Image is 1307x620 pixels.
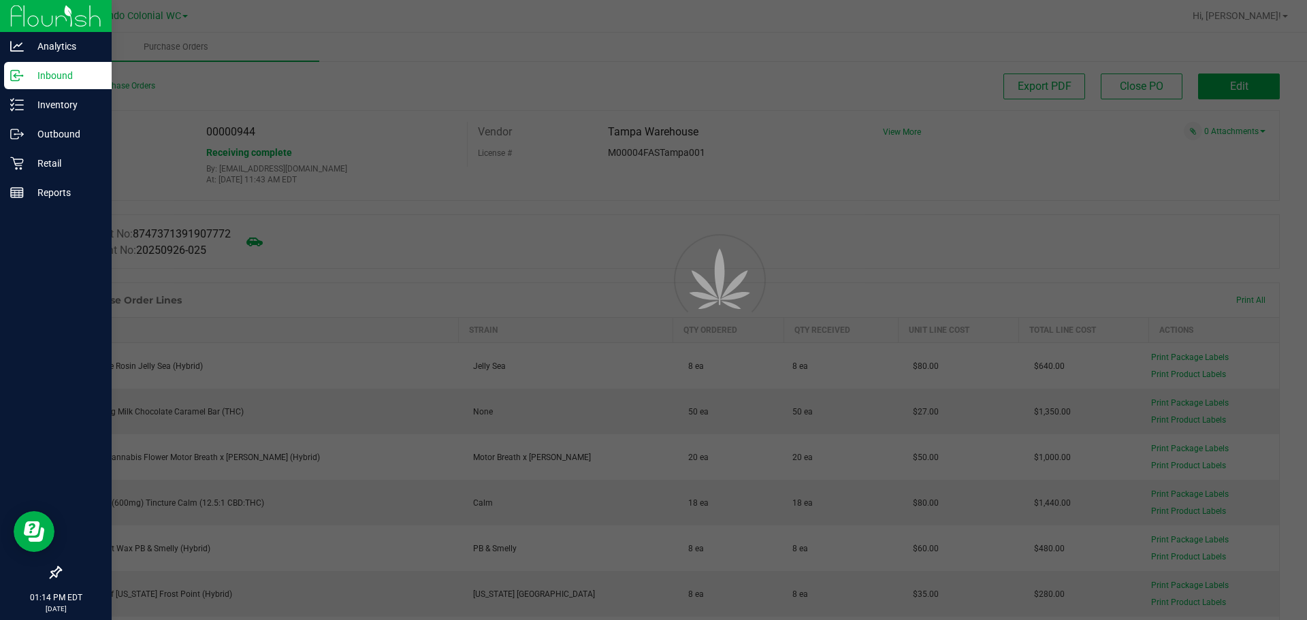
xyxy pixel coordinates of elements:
p: Retail [24,155,106,172]
inline-svg: Analytics [10,39,24,53]
inline-svg: Reports [10,186,24,199]
p: 01:14 PM EDT [6,591,106,604]
inline-svg: Inventory [10,98,24,112]
p: Inbound [24,67,106,84]
p: Outbound [24,126,106,142]
p: Inventory [24,97,106,113]
p: [DATE] [6,604,106,614]
iframe: Resource center [14,511,54,552]
p: Reports [24,184,106,201]
inline-svg: Retail [10,157,24,170]
inline-svg: Inbound [10,69,24,82]
p: Analytics [24,38,106,54]
inline-svg: Outbound [10,127,24,141]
